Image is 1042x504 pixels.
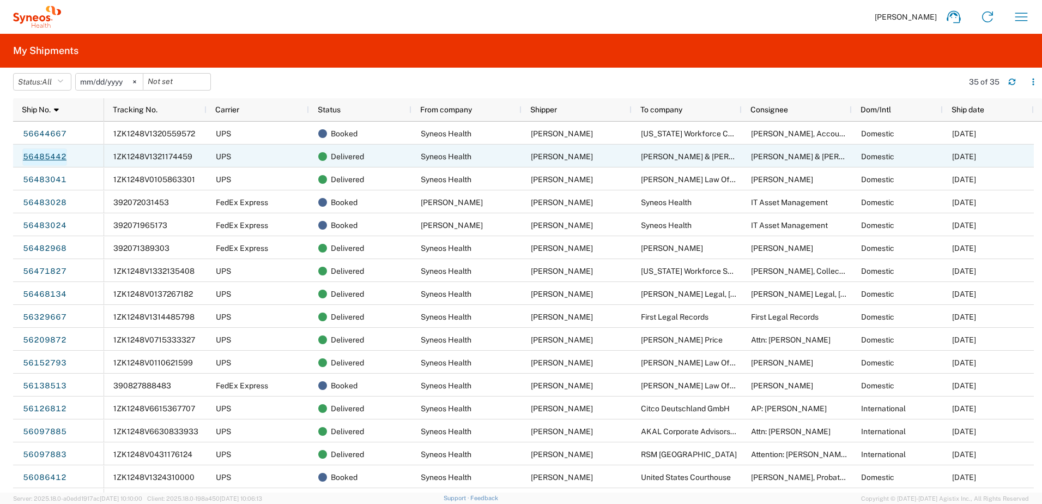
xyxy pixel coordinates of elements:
[531,381,593,390] span: Melissa Hill
[952,450,976,459] span: 07/03/2025
[216,450,231,459] span: UPS
[531,221,593,230] span: Melissa Hill
[420,105,472,114] span: From company
[641,358,743,367] span: Walters Law Office
[751,427,831,436] span: Attn: Ms. Siew
[220,495,262,502] span: [DATE] 10:06:13
[751,381,813,390] span: Jonathan Walters
[751,129,885,138] span: Rebecca McCord, Accounts Examiner
[641,404,730,413] span: Citco Deutschland GmbH
[861,381,894,390] span: Domestic
[22,105,51,114] span: Ship No.
[861,404,906,413] span: International
[331,237,364,260] span: Delivered
[13,44,78,57] h2: My Shipments
[952,290,976,298] span: 08/12/2025
[952,267,976,275] span: 08/12/2025
[421,198,483,207] span: Enakshi Dasgupta
[641,221,692,230] span: Syneos Health
[531,175,593,184] span: Melissa Hill
[952,427,976,436] span: 07/03/2025
[952,129,976,138] span: 08/28/2025
[861,358,894,367] span: Domestic
[641,244,703,253] span: Enakshi Dasgupta
[751,473,874,482] span: Julianna Ferguson, Probation Office
[22,217,67,235] a: 56483024
[216,335,231,344] span: UPS
[952,152,976,161] span: 08/13/2025
[331,122,358,145] span: Booked
[113,473,195,482] span: 1ZK1248V1324310000
[143,74,210,90] input: Not set
[861,221,894,230] span: Domestic
[751,290,916,298] span: Richard Cellar Legal, PA
[216,404,231,413] span: UPS
[952,473,976,482] span: 07/02/2025
[216,358,231,367] span: UPS
[421,473,471,482] span: Syneos Health
[113,290,193,298] span: 1ZK1248V0137267182
[641,175,743,184] span: Walters Law Office
[421,267,471,275] span: Syneos Health
[421,221,483,230] span: Enakshi Dasgupta
[421,290,471,298] span: Syneos Health
[861,129,894,138] span: Domestic
[216,129,231,138] span: UPS
[952,198,976,207] span: 08/13/2025
[531,335,593,344] span: Melissa Hill
[22,309,67,326] a: 56329667
[147,495,262,502] span: Client: 2025.18.0-198a450
[952,175,976,184] span: 08/13/2025
[331,260,364,283] span: Delivered
[751,175,813,184] span: Jonathan Walters
[421,404,471,413] span: Syneos Health
[421,175,471,184] span: Syneos Health
[113,105,157,114] span: Tracking No.
[952,313,976,321] span: 07/29/2025
[421,244,471,253] span: Syneos Health
[421,152,471,161] span: Syneos Health
[751,267,892,275] span: Ryan S., Collections Specialist
[861,244,894,253] span: Domestic
[113,175,195,184] span: 1ZK1248V0105863301
[751,221,828,230] span: IT Asset Management
[470,495,498,501] a: Feedback
[751,404,827,413] span: AP: Kseniya Cheshyk
[531,129,593,138] span: Melissa Hill
[22,400,67,418] a: 56126812
[113,358,193,367] span: 1ZK1248V0110621599
[952,335,976,344] span: 07/16/2025
[952,358,976,367] span: 07/15/2025
[22,125,67,143] a: 56644667
[641,290,806,298] span: Richard Cellar Legal, PA
[952,105,984,114] span: Ship date
[215,105,239,114] span: Carrier
[331,466,358,489] span: Booked
[531,152,593,161] span: Melissa Hill
[531,267,593,275] span: Melissa Hill
[751,198,828,207] span: IT Asset Management
[531,313,593,321] span: Melissa Hill
[875,12,937,22] span: [PERSON_NAME]
[216,221,268,230] span: FedEx Express
[216,381,268,390] span: FedEx Express
[22,423,67,441] a: 56097885
[113,198,169,207] span: 392072031453
[861,450,906,459] span: International
[216,313,231,321] span: UPS
[216,244,268,253] span: FedEx Express
[531,244,593,253] span: Melissa Hill
[22,263,67,280] a: 56471827
[861,473,894,482] span: Domestic
[641,381,743,390] span: Walters Law Office
[22,286,67,303] a: 56468134
[331,305,364,328] span: Delivered
[531,358,593,367] span: Melissa Hill
[861,198,894,207] span: Domestic
[861,267,894,275] span: Domestic
[641,267,790,275] span: North Dakota Workforce Safety & Insurance
[216,427,231,436] span: UPS
[751,313,819,321] span: First Legal Records
[531,450,593,459] span: Melissa Hill
[22,194,67,212] a: 56483028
